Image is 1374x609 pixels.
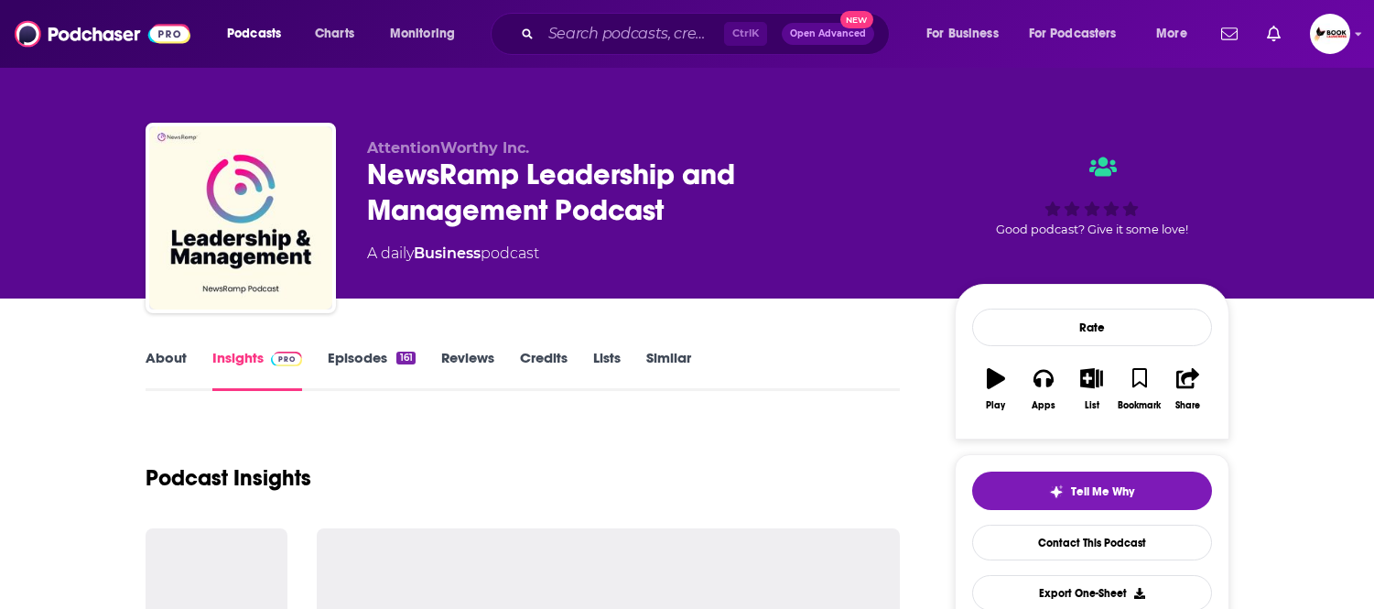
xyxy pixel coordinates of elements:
[1156,21,1187,47] span: More
[840,11,873,28] span: New
[972,525,1212,560] a: Contact This Podcast
[1049,484,1064,499] img: tell me why sparkle
[972,356,1020,422] button: Play
[1071,484,1134,499] span: Tell Me Why
[1085,400,1099,411] div: List
[1163,356,1211,422] button: Share
[414,245,481,262] a: Business
[227,21,281,47] span: Podcasts
[214,19,305,49] button: open menu
[593,349,621,391] a: Lists
[1017,19,1143,49] button: open menu
[367,139,529,157] span: AttentionWorthy Inc.
[972,472,1212,510] button: tell me why sparkleTell Me Why
[1020,356,1067,422] button: Apps
[212,349,303,391] a: InsightsPodchaser Pro
[646,349,691,391] a: Similar
[520,349,568,391] a: Credits
[972,309,1212,346] div: Rate
[1310,14,1350,54] span: Logged in as BookLaunchers
[1116,356,1163,422] button: Bookmark
[1310,14,1350,54] img: User Profile
[1067,356,1115,422] button: List
[996,223,1188,236] span: Good podcast? Give it some love!
[441,349,494,391] a: Reviews
[377,19,479,49] button: open menu
[315,21,354,47] span: Charts
[926,21,999,47] span: For Business
[508,13,907,55] div: Search podcasts, credits, & more...
[271,352,303,366] img: Podchaser Pro
[790,29,866,38] span: Open Advanced
[1143,19,1210,49] button: open menu
[1118,400,1161,411] div: Bookmark
[1175,400,1200,411] div: Share
[396,352,415,364] div: 161
[1310,14,1350,54] button: Show profile menu
[541,19,724,49] input: Search podcasts, credits, & more...
[15,16,190,51] img: Podchaser - Follow, Share and Rate Podcasts
[146,464,311,492] h1: Podcast Insights
[1032,400,1055,411] div: Apps
[367,243,539,265] div: A daily podcast
[303,19,365,49] a: Charts
[146,349,187,391] a: About
[724,22,767,46] span: Ctrl K
[390,21,455,47] span: Monitoring
[1260,18,1288,49] a: Show notifications dropdown
[149,126,332,310] img: NewsRamp Leadership and Management Podcast
[1214,18,1245,49] a: Show notifications dropdown
[782,23,874,45] button: Open AdvancedNew
[955,139,1229,253] div: Good podcast? Give it some love!
[914,19,1022,49] button: open menu
[328,349,415,391] a: Episodes161
[986,400,1005,411] div: Play
[1029,21,1117,47] span: For Podcasters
